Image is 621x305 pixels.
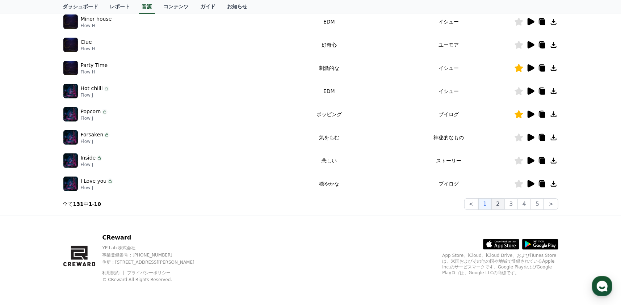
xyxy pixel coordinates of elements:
strong: 1 [89,201,92,207]
button: 1 [478,198,491,210]
a: Settings [93,229,139,247]
p: Flow H [81,23,112,29]
td: ユーモア [384,33,514,56]
span: Home [18,240,31,246]
p: CReward [102,233,207,242]
td: EDM [274,10,383,33]
td: イシュー [384,80,514,103]
p: I Love you [81,177,107,185]
td: EDM [274,80,383,103]
img: music [63,153,78,168]
p: YP Lab 株式会社 [102,245,207,251]
p: Forsaken [81,131,104,139]
p: Clue [81,38,92,46]
p: Flow J [81,115,108,121]
p: Inside [81,154,96,162]
p: Minor house [81,15,112,23]
p: © CReward All Rights Reserved. [102,277,207,283]
span: Settings [107,240,125,246]
p: Party Time [81,62,108,69]
img: music [63,107,78,122]
a: プライバシーポリシー [127,270,171,275]
td: イシュー [384,56,514,80]
button: 5 [531,198,544,210]
button: < [464,198,478,210]
a: Home [2,229,48,247]
td: 悲しい [274,149,383,172]
img: music [63,177,78,191]
strong: 131 [73,201,84,207]
p: Flow J [81,162,102,168]
img: music [63,84,78,98]
td: 好奇心 [274,33,383,56]
img: music [63,130,78,145]
p: Popcorn [81,108,101,115]
p: Hot chilli [81,85,103,92]
p: Flow H [81,46,95,52]
img: music [63,61,78,75]
p: Flow J [81,139,110,144]
p: Flow J [81,185,113,191]
p: 事業登録番号 : [PHONE_NUMBER] [102,252,207,258]
td: 穏やかな [274,172,383,195]
img: music [63,38,78,52]
td: ブイログ [384,103,514,126]
button: 4 [518,198,531,210]
p: App Store、iCloud、iCloud Drive、およびiTunes Storeは、米国およびその他の国や地域で登録されているApple Inc.のサービスマークです。Google P... [442,253,558,276]
strong: 10 [94,201,101,207]
p: 住所 : [STREET_ADDRESS][PERSON_NAME] [102,259,207,265]
p: 全て 中 - [63,200,101,208]
td: 神秘的なもの [384,126,514,149]
button: > [544,198,558,210]
p: Flow H [81,69,108,75]
a: 利用規約 [102,270,125,275]
button: 3 [505,198,518,210]
button: 2 [491,198,504,210]
td: ポッピング [274,103,383,126]
td: ストーリー [384,149,514,172]
span: Messages [60,241,81,246]
img: music [63,14,78,29]
p: Flow J [81,92,109,98]
td: ブイログ [384,172,514,195]
td: イシュー [384,10,514,33]
td: 刺激的な [274,56,383,80]
a: Messages [48,229,93,247]
td: 気をもむ [274,126,383,149]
